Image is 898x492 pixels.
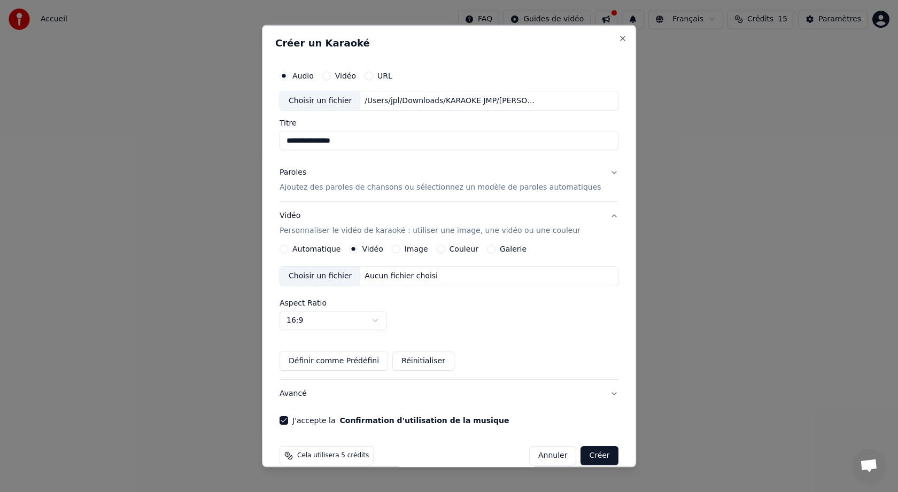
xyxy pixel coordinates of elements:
[280,210,580,236] div: Vidéo
[280,91,360,110] div: Choisir un fichier
[280,380,618,408] button: Avancé
[581,446,618,465] button: Créer
[405,245,428,253] label: Image
[529,446,576,465] button: Annuler
[280,167,306,178] div: Paroles
[275,38,623,48] h2: Créer un Karaoké
[361,95,543,106] div: /Users/jpl/Downloads/KARAOKE JMP/[PERSON_NAME] - Compilation Avec le temps-1990-2CD-MP3-320kbps/C...
[297,451,369,460] span: Cela utilisera 5 crédits
[292,417,509,424] label: J'accepte la
[280,267,360,286] div: Choisir un fichier
[292,72,314,79] label: Audio
[292,245,340,253] label: Automatique
[280,159,618,201] button: ParolesAjoutez des paroles de chansons ou sélectionnez un modèle de paroles automatiques
[392,352,454,371] button: Réinitialiser
[335,72,356,79] label: Vidéo
[362,245,383,253] label: Vidéo
[450,245,478,253] label: Couleur
[340,417,509,424] button: J'accepte la
[377,72,392,79] label: URL
[280,352,388,371] button: Définir comme Prédéfini
[500,245,527,253] label: Galerie
[280,119,618,127] label: Titre
[280,299,618,307] label: Aspect Ratio
[280,225,580,236] p: Personnaliser le vidéo de karaoké : utiliser une image, une vidéo ou une couleur
[280,182,601,193] p: Ajoutez des paroles de chansons ou sélectionnez un modèle de paroles automatiques
[361,271,443,282] div: Aucun fichier choisi
[280,245,618,379] div: VidéoPersonnaliser le vidéo de karaoké : utiliser une image, une vidéo ou une couleur
[280,202,618,245] button: VidéoPersonnaliser le vidéo de karaoké : utiliser une image, une vidéo ou une couleur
